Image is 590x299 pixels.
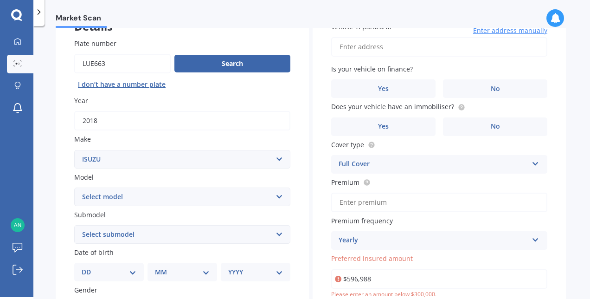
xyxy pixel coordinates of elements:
[331,269,547,289] input: Enter amount
[74,286,97,295] span: Gender
[74,96,88,105] span: Year
[331,37,547,57] input: Enter address
[74,248,114,257] span: Date of birth
[56,13,107,26] span: Market Scan
[339,159,528,170] div: Full Cover
[74,135,91,144] span: Make
[339,235,528,246] div: Yearly
[378,85,389,93] span: Yes
[331,193,547,212] input: Enter premium
[491,123,500,130] span: No
[74,111,290,130] input: YYYY
[174,55,290,72] button: Search
[331,140,364,149] span: Cover type
[74,77,169,92] button: I don’t have a number plate
[331,65,413,73] span: Is your vehicle on finance?
[378,123,389,130] span: Yes
[331,254,413,263] span: Preferred insured amount
[473,26,547,35] span: Enter address manually
[74,39,116,48] span: Plate number
[11,218,25,232] img: ce47f47e923f7104882b323f4449834b
[74,173,94,182] span: Model
[331,103,454,111] span: Does your vehicle have an immobiliser?
[491,85,500,93] span: No
[331,291,547,299] div: Please enter an amount below $300,000.
[331,178,359,187] span: Premium
[74,210,106,219] span: Submodel
[74,54,171,73] input: Enter plate number
[331,216,393,225] span: Premium frequency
